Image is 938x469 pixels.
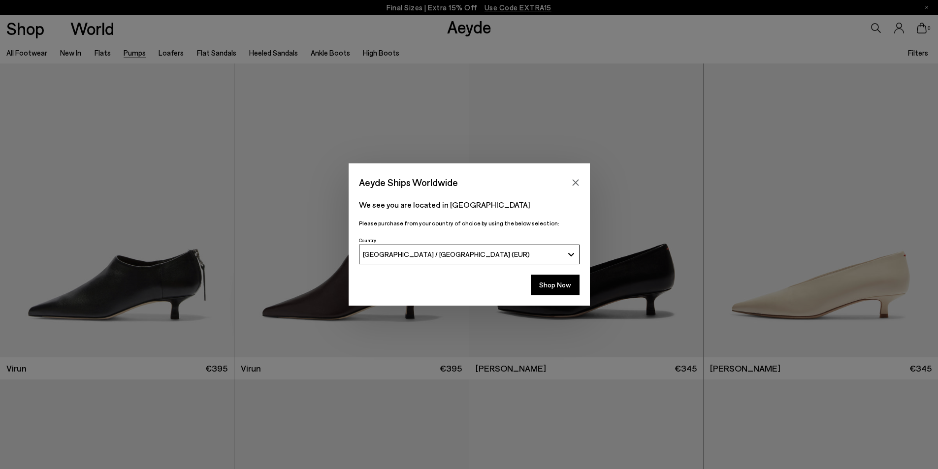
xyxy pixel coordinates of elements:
span: [GEOGRAPHIC_DATA] / [GEOGRAPHIC_DATA] (EUR) [363,250,530,258]
span: Country [359,237,376,243]
p: We see you are located in [GEOGRAPHIC_DATA] [359,199,580,211]
button: Shop Now [531,275,580,295]
button: Close [568,175,583,190]
span: Aeyde Ships Worldwide [359,174,458,191]
p: Please purchase from your country of choice by using the below selection: [359,219,580,228]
